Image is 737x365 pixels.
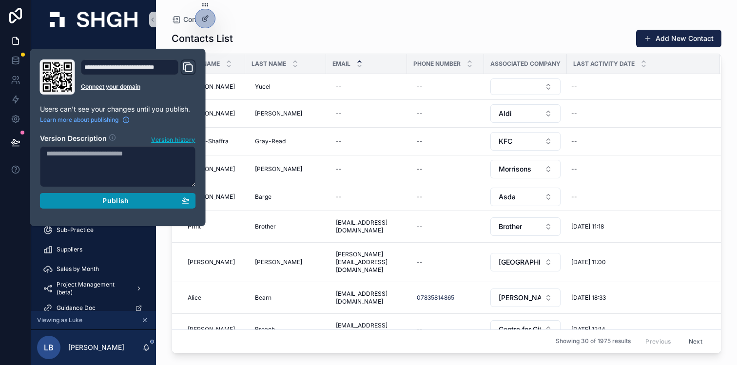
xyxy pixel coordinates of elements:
[490,132,561,151] a: Select Button
[571,294,606,302] span: [DATE] 18:33
[417,165,423,173] div: --
[336,219,397,234] span: [EMAIL_ADDRESS][DOMAIN_NAME]
[255,110,302,117] span: [PERSON_NAME]
[413,322,478,337] a: --
[417,294,454,302] a: 07835814865
[37,46,150,63] a: Projects and Pipeline
[417,110,423,117] div: --
[413,254,478,270] a: --
[81,59,196,95] div: Domain and Custom Link
[251,161,320,177] a: [PERSON_NAME]
[188,83,235,91] span: [PERSON_NAME]
[37,221,150,239] a: Sub-Practice
[336,193,342,201] div: --
[571,223,604,231] span: [DATE] 11:18
[37,316,82,324] span: Viewing as Luke
[255,137,286,145] span: Gray-Read
[499,164,531,174] span: Morrisons
[37,280,150,297] a: Project Management (beta)
[172,32,233,45] h1: Contacts List
[571,137,577,145] div: --
[188,326,235,333] span: [PERSON_NAME]
[37,260,150,278] a: Sales by Month
[571,110,577,117] div: --
[567,254,708,270] a: [DATE] 11:00
[40,134,107,144] h2: Version Description
[413,79,478,95] a: --
[188,193,235,201] span: [PERSON_NAME]
[490,104,561,123] button: Select Button
[682,334,709,349] button: Next
[567,161,708,177] a: --
[567,79,708,95] a: --
[255,193,272,201] span: Barge
[417,258,423,266] div: --
[490,217,561,236] button: Select Button
[490,288,561,307] button: Select Button
[188,137,229,145] span: Ahava-Shaffra
[184,189,239,205] a: [PERSON_NAME]
[332,134,401,149] a: --
[184,134,239,149] a: Ahava-Shaffra
[251,79,320,95] a: Yucel
[332,247,401,278] a: [PERSON_NAME][EMAIL_ADDRESS][DOMAIN_NAME]
[40,104,196,114] p: Users can't see your changes until you publish.
[50,12,137,27] img: App logo
[188,294,201,302] span: Alice
[336,137,342,145] div: --
[571,193,577,201] div: --
[151,134,195,144] button: Version history
[567,290,708,306] a: [DATE] 18:33
[490,78,561,95] button: Select Button
[57,246,82,253] span: Suppliers
[102,196,129,205] span: Publish
[417,223,423,231] div: --
[251,106,320,121] a: [PERSON_NAME]
[413,106,478,121] a: --
[255,223,276,231] span: Brother
[255,83,271,91] span: Yucel
[490,160,561,178] button: Select Button
[571,326,605,333] span: [DATE] 12:14
[252,60,286,68] span: Last Name
[40,116,118,124] span: Learn more about publishing
[184,290,239,306] a: Alice
[184,219,239,234] a: Print
[490,320,561,339] button: Select Button
[336,83,342,91] div: --
[57,304,96,312] span: Guidance Doc
[40,116,130,124] a: Learn more about publishing
[188,165,235,173] span: [PERSON_NAME]
[490,320,561,339] a: Select Button
[417,326,423,333] div: --
[490,159,561,179] a: Select Button
[413,219,478,234] a: --
[567,322,708,337] a: [DATE] 12:14
[490,78,561,96] a: Select Button
[255,326,275,333] span: Breach
[57,226,94,234] span: Sub-Practice
[490,188,561,206] button: Select Button
[571,165,577,173] div: --
[251,189,320,205] a: Barge
[490,104,561,123] a: Select Button
[413,290,478,306] a: 07835814865
[255,294,272,302] span: Bearn
[44,342,54,353] span: LB
[172,15,213,24] a: Contacts
[567,106,708,121] a: --
[336,110,342,117] div: --
[336,322,397,337] span: [EMAIL_ADDRESS][DOMAIN_NAME]
[490,252,561,272] a: Select Button
[251,134,320,149] a: Gray-Read
[567,219,708,234] a: [DATE] 11:18
[184,254,239,270] a: [PERSON_NAME]
[556,338,631,346] span: Showing 30 of 1975 results
[567,134,708,149] a: --
[413,134,478,149] a: --
[184,106,239,121] a: [PERSON_NAME]
[571,83,577,91] div: --
[490,217,561,236] a: Select Button
[336,250,397,274] span: [PERSON_NAME][EMAIL_ADDRESS][DOMAIN_NAME]
[251,219,320,234] a: Brother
